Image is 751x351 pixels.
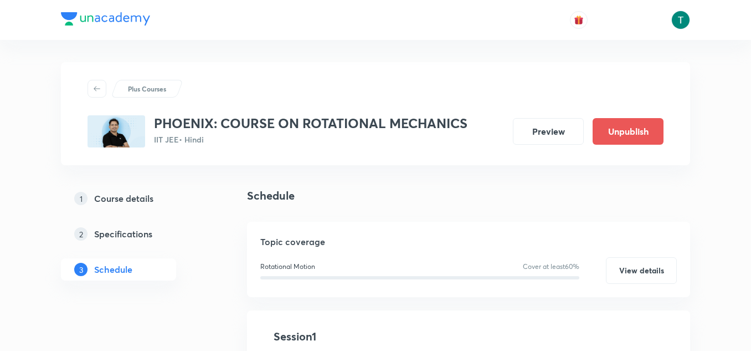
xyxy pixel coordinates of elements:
[671,11,690,29] img: Tajvendra Singh
[61,12,150,28] a: Company Logo
[94,263,132,276] h5: Schedule
[574,15,584,25] img: avatar
[154,115,467,131] h3: PHOENIX: COURSE ON ROTATIONAL MECHANICS
[260,235,677,248] h5: Topic coverage
[74,192,88,205] p: 1
[74,263,88,276] p: 3
[88,115,145,147] img: 843BFEB4-2881-4C39-BB1B-8E279B12D2C9_plus.png
[94,227,152,241] h5: Specifications
[154,134,467,145] p: IIT JEE • Hindi
[513,118,584,145] button: Preview
[247,187,295,204] h4: Schedule
[593,118,663,145] button: Unpublish
[260,262,315,272] p: Rotational Motion
[128,84,166,94] p: Plus Courses
[274,328,476,345] h4: Session 1
[606,257,677,284] button: View details
[74,227,88,241] p: 2
[61,12,150,26] img: Company Logo
[570,11,588,29] button: avatar
[523,262,579,272] p: Cover at least 60 %
[94,192,153,205] h5: Course details
[61,223,212,245] a: 2Specifications
[61,187,212,210] a: 1Course details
